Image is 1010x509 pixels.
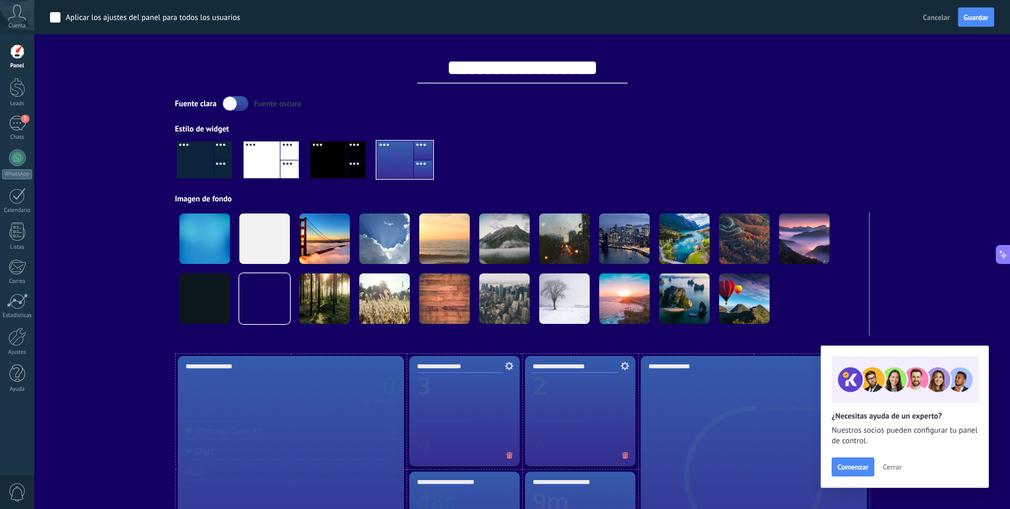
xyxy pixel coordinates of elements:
[254,99,301,109] div: Fuente oscura
[832,457,874,476] button: Comenzar
[175,194,870,204] div: Imagen de fondo
[2,278,33,285] div: Correo
[2,207,33,214] div: Calendario
[2,312,33,319] div: Estadísticas
[8,23,26,29] span: Cuenta
[175,99,217,109] div: Fuente clara
[21,115,29,123] span: 2
[837,463,868,471] span: Comenzar
[919,9,954,25] button: Cancelar
[2,244,33,251] div: Listas
[923,13,950,22] span: Cancelar
[958,7,994,27] button: Guardar
[175,124,870,134] div: Estilo de widget
[2,63,33,69] div: Panel
[964,14,988,21] span: Guardar
[878,459,906,475] button: Cerrar
[2,386,33,393] div: Ayuda
[832,425,978,446] span: Nuestros socios pueden configurar tu panel de control.
[2,134,33,141] div: Chats
[2,169,32,179] div: WhatsApp
[2,100,33,107] div: Leads
[883,463,902,471] span: Cerrar
[2,349,33,356] div: Ajustes
[832,411,978,421] h2: ¿Necesitas ayuda de un experto?
[66,13,240,23] div: Aplicar los ajustes del panel para todos los usuarios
